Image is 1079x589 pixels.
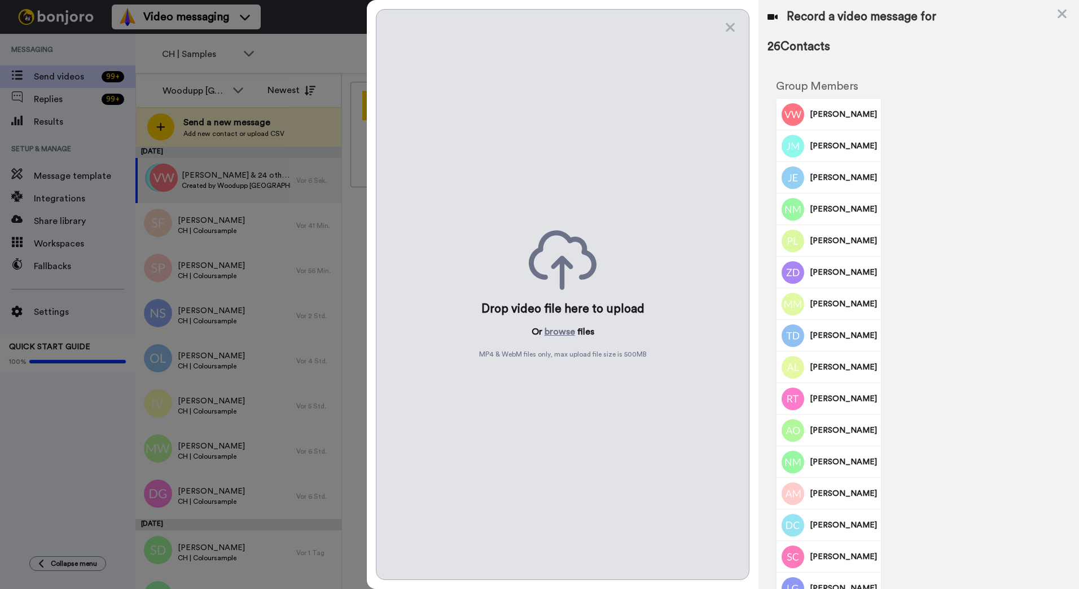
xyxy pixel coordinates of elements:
img: Image of Thijs De Schryver [782,324,804,347]
img: Image of Ahmed Omar [782,419,804,442]
img: Image of Jonas Eliassen [782,166,804,189]
img: Image of Daphné Caverzasio [782,514,804,537]
img: Image of Philippe Le Strat [782,230,804,252]
span: [PERSON_NAME] [810,330,877,341]
span: [PERSON_NAME] [810,393,877,405]
span: [PERSON_NAME] [810,520,877,531]
span: [PERSON_NAME] [810,551,877,562]
span: [PERSON_NAME] [810,488,877,499]
img: Image of Jeanine Müller [782,135,804,157]
img: Image of Zoran Dimitrijevic [782,261,804,284]
span: [PERSON_NAME] [810,298,877,310]
span: [PERSON_NAME] [810,362,877,373]
img: Image of Audrey Marendaz [782,482,804,505]
img: Image of Victor Wismer [782,103,804,126]
img: Image of Nicole Meier [782,198,804,221]
span: MP4 & WebM files only, max upload file size is 500 MB [479,350,647,359]
img: Image of Nurten Moser [782,451,804,473]
span: [PERSON_NAME] [810,172,877,183]
span: [PERSON_NAME] [810,456,877,468]
img: Image of Maxime Marendaz [782,293,804,315]
img: Image of Rupert Tann [782,388,804,410]
span: [PERSON_NAME] [810,109,877,120]
div: Drop video file here to upload [481,301,644,317]
img: Image of Stefano Caruso [782,546,804,568]
h2: Group Members [776,80,881,93]
img: Image of Alina Liechti [782,356,804,379]
span: [PERSON_NAME] [810,235,877,247]
span: [PERSON_NAME] [810,425,877,436]
button: browse [545,325,575,339]
span: [PERSON_NAME] [810,140,877,152]
p: Or files [532,325,594,339]
span: [PERSON_NAME] [810,204,877,215]
span: [PERSON_NAME] [810,267,877,278]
